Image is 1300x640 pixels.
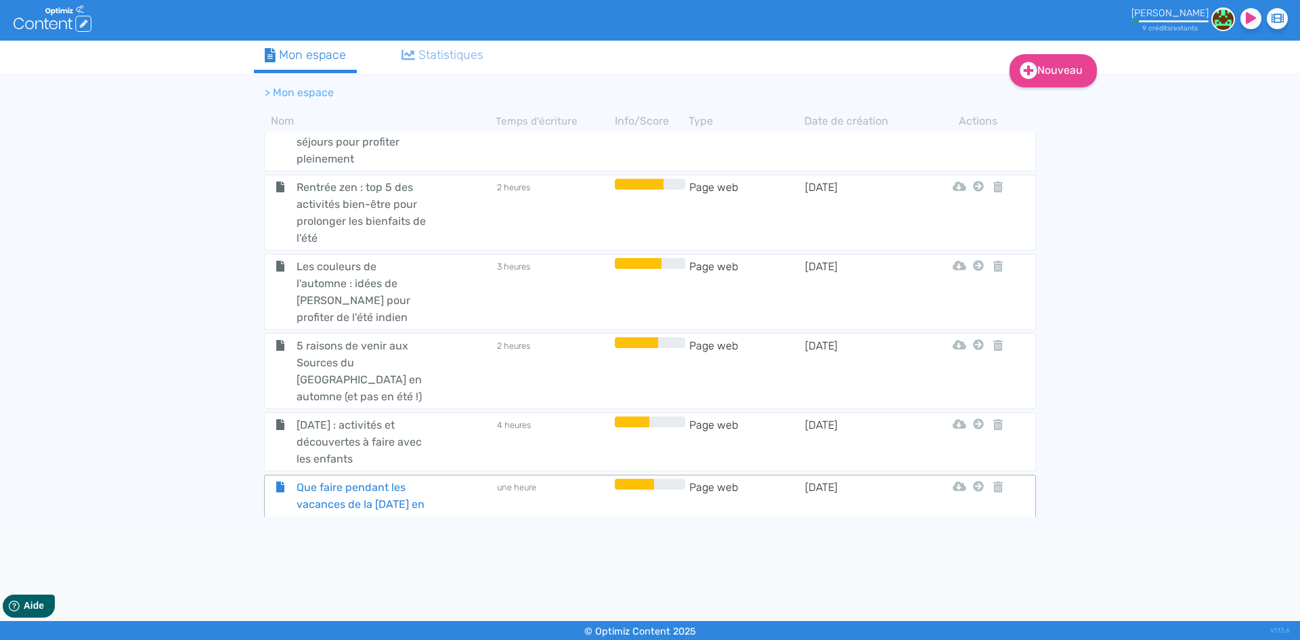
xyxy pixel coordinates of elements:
td: Page web [689,417,804,467]
td: 2 heures [496,337,611,405]
div: Mon espace [265,46,346,64]
div: V1.13.6 [1270,621,1290,640]
td: 2 heures [496,179,611,247]
th: Type [689,113,804,129]
td: 4 heures [496,100,611,167]
td: [DATE] [804,100,920,167]
img: c196cae49c909dfeeae31401f57600bd [1211,7,1235,31]
div: [PERSON_NAME] [1131,7,1209,19]
td: [DATE] [804,417,920,467]
span: Les couleurs de l'automne : idées de [PERSON_NAME] pour profiter de l'été indien [286,258,439,326]
div: Statistiques [402,46,484,64]
td: [DATE] [804,179,920,247]
span: s [1194,24,1198,33]
th: Info/Score [611,113,689,129]
nav: breadcrumb [254,77,931,109]
span: Rentrée zen : top 5 des activités bien-être pour prolonger les bienfaits de l'été [286,179,439,247]
td: Page web [689,479,804,563]
td: [DATE] [804,337,920,405]
td: [DATE] [804,479,920,563]
td: Page web [689,179,804,247]
a: Mon espace [254,41,357,73]
td: Page web [689,100,804,167]
td: 3 heures [496,258,611,326]
span: 5 raisons de venir aux Sources du [GEOGRAPHIC_DATA] en automne (et pas en été !) [286,337,439,405]
th: Nom [264,113,496,129]
small: © Optimiz Content 2025 [584,626,696,637]
td: 4 heures [496,417,611,467]
th: Actions [970,113,987,129]
td: Page web [689,258,804,326]
span: Que faire pendant les vacances de la [DATE] en famille aux Sources du [GEOGRAPHIC_DATA][PERSON_NA... [286,479,439,563]
td: Page web [689,337,804,405]
li: > Mon espace [265,85,334,101]
span: [DATE] : activités et découvertes à faire avec les enfants [286,417,439,467]
span: s [1167,24,1171,33]
td: [DATE] [804,258,920,326]
span: Préparez vos vacances de la [DATE] : 3 idées de séjours pour profiter pleinement [286,100,439,167]
td: une heure [496,479,611,563]
a: Nouveau [1010,54,1097,87]
small: 9 crédit restant [1142,24,1198,33]
a: Statistiques [391,41,495,70]
th: Temps d'écriture [496,113,611,129]
th: Date de création [804,113,920,129]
